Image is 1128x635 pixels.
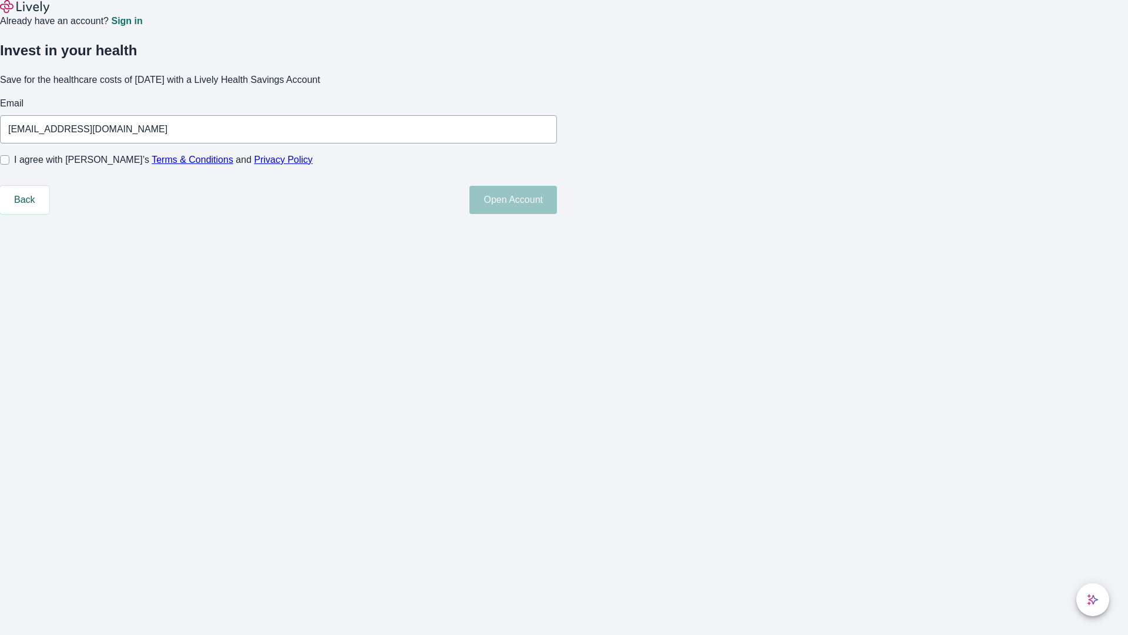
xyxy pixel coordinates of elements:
span: I agree with [PERSON_NAME]’s and [14,153,313,167]
a: Sign in [111,16,142,26]
a: Terms & Conditions [152,155,233,165]
svg: Lively AI Assistant [1087,594,1099,606]
button: chat [1076,583,1109,616]
a: Privacy Policy [254,155,313,165]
